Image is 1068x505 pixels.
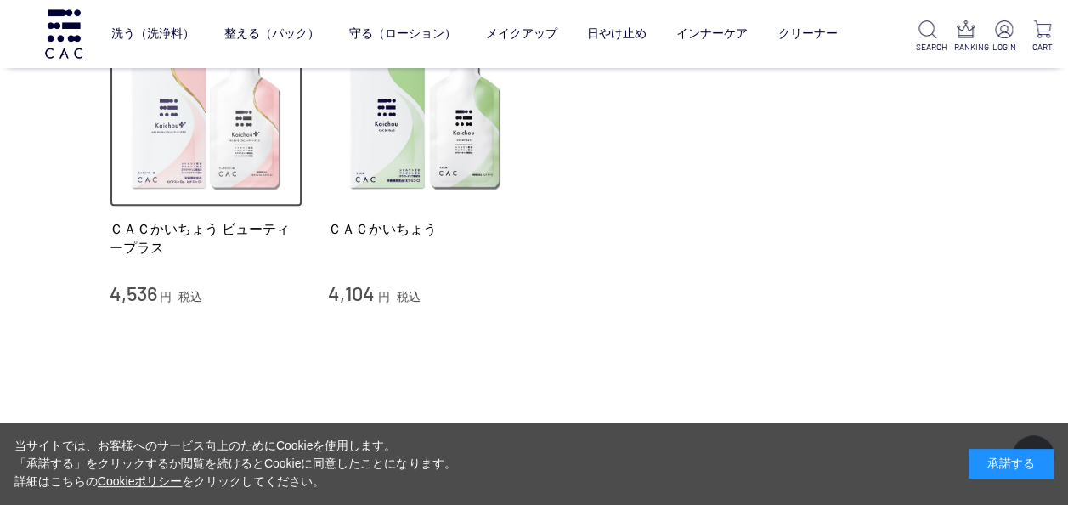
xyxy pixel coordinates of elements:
[916,20,941,54] a: SEARCH
[160,290,172,304] span: 円
[953,20,978,54] a: RANKING
[378,290,390,304] span: 円
[110,14,303,207] img: ＣＡＣかいちょう ビューティープラス
[1030,41,1054,54] p: CART
[178,290,202,304] span: 税込
[916,41,941,54] p: SEARCH
[349,13,456,55] a: 守る（ローション）
[992,20,1016,54] a: LOGIN
[328,281,375,305] span: 4,104
[1030,20,1054,54] a: CART
[110,220,303,257] a: ＣＡＣかいちょう ビューティープラス
[110,281,157,305] span: 4,536
[953,41,978,54] p: RANKING
[42,9,85,58] img: logo
[397,290,421,304] span: 税込
[98,474,183,488] a: Cookieポリシー
[111,13,195,55] a: 洗う（洗浄料）
[328,14,522,207] img: ＣＡＣかいちょう
[328,220,522,238] a: ＣＡＣかいちょう
[676,13,748,55] a: インナーケア
[14,437,456,491] div: 当サイトでは、お客様へのサービス向上のためにCookieを使用します。 「承諾する」をクリックするか閲覧を続けるとCookieに同意したことになります。 詳細はこちらの をクリックしてください。
[777,13,837,55] a: クリーナー
[224,13,319,55] a: 整える（パック）
[587,13,647,55] a: 日やけ止め
[992,41,1016,54] p: LOGIN
[969,449,1054,479] div: 承諾する
[486,13,557,55] a: メイクアップ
